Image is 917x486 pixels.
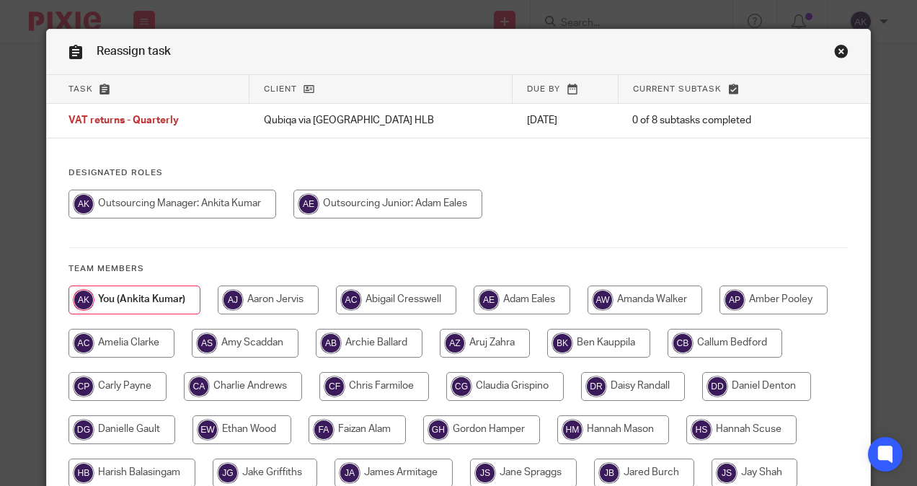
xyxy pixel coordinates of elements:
[68,263,849,275] h4: Team members
[527,113,604,128] p: [DATE]
[68,167,849,179] h4: Designated Roles
[633,85,722,93] span: Current subtask
[68,85,93,93] span: Task
[834,44,849,63] a: Close this dialog window
[68,116,179,126] span: VAT returns - Quarterly
[527,85,560,93] span: Due by
[97,45,171,57] span: Reassign task
[264,113,498,128] p: Qubiqa via [GEOGRAPHIC_DATA] HLB
[264,85,297,93] span: Client
[618,104,813,138] td: 0 of 8 subtasks completed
